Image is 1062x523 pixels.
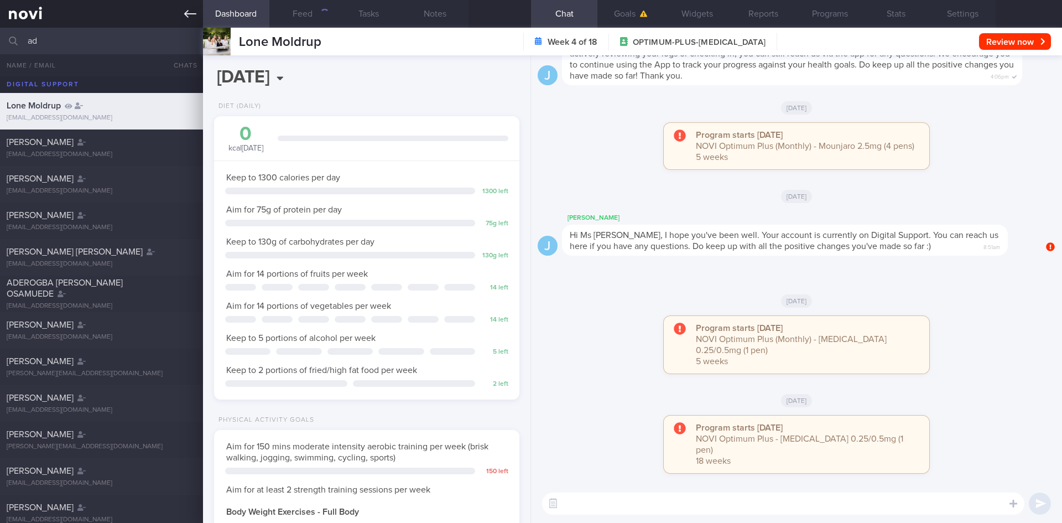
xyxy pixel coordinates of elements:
div: [EMAIL_ADDRESS][DOMAIN_NAME] [7,302,196,310]
button: Review now [979,33,1051,50]
div: [EMAIL_ADDRESS][DOMAIN_NAME] [7,479,196,488]
span: NOVI Optimum Plus (Monthly) - Mounjaro 2.5mg (4 pens) [696,142,914,151]
span: [PERSON_NAME] [7,211,74,220]
div: [EMAIL_ADDRESS][DOMAIN_NAME] [7,187,196,195]
div: 1300 left [481,188,508,196]
span: Aim for at least 2 strength training sessions per week [226,485,430,494]
button: Chats [159,54,203,76]
div: 14 left [481,284,508,292]
span: NOVI Optimum Plus (Monthly) - [MEDICAL_DATA] 0.25/0.5mg (1 pen) [696,335,887,355]
span: ADEROGBA [PERSON_NAME] OSAMUEDE [7,278,123,298]
span: [PERSON_NAME] [PERSON_NAME] [7,247,143,256]
span: Keep to 2 portions of fried/high fat food per week [226,366,417,375]
strong: Program starts [DATE] [696,131,783,139]
span: OPTIMUM-PLUS-[MEDICAL_DATA] [633,37,766,48]
div: J [538,236,558,256]
span: [PERSON_NAME] [7,357,74,366]
div: kcal [DATE] [225,125,267,154]
div: 14 left [481,316,508,324]
span: Keep to 1300 calories per day [226,173,340,182]
div: 0 [225,125,267,144]
strong: Body Weight Exercises - Full Body [226,508,359,516]
strong: Week 4 of 18 [548,37,597,48]
strong: Program starts [DATE] [696,324,783,333]
span: Aim for 75g of protein per day [226,205,342,214]
span: [DATE] [781,294,813,308]
span: Aim for 150 mins moderate intensity aerobic training per week (brisk walking, jogging, swimming, ... [226,442,488,462]
span: Lone Moldrup [239,35,321,49]
span: [PERSON_NAME] [7,467,74,475]
span: [PERSON_NAME] [7,393,74,402]
span: [DATE] [781,101,813,115]
span: 8:51am [983,241,1000,251]
div: [EMAIL_ADDRESS][DOMAIN_NAME] [7,333,196,341]
div: [EMAIL_ADDRESS][DOMAIN_NAME] [7,260,196,268]
span: 5 weeks [696,153,728,162]
span: 18 weeks [696,457,731,465]
span: [PERSON_NAME] [7,430,74,439]
div: Physical Activity Goals [214,416,314,424]
div: [EMAIL_ADDRESS][DOMAIN_NAME] [7,151,196,159]
span: NOVI Optimum Plus - [MEDICAL_DATA] 0.25/0.5mg (1 pen) [696,434,903,454]
div: 130 g left [481,252,508,260]
div: 5 left [481,348,508,356]
span: Aim for 14 portions of vegetables per week [226,302,391,310]
span: 4:06pm [991,70,1009,81]
span: [DATE] [781,394,813,407]
div: [PERSON_NAME][EMAIL_ADDRESS][DOMAIN_NAME] [7,370,196,378]
div: [EMAIL_ADDRESS][DOMAIN_NAME] [7,406,196,415]
span: Hi Ms [PERSON_NAME], I hope you've been well. Your account is currently on Digital Support. You c... [570,231,998,251]
div: Diet (Daily) [214,102,261,111]
span: [PERSON_NAME] [7,138,74,147]
span: Keep to 5 portions of alcohol per week [226,334,376,343]
div: 150 left [481,468,508,476]
span: 5 weeks [696,357,728,366]
div: J [538,65,558,86]
div: [EMAIL_ADDRESS][DOMAIN_NAME] [7,114,196,122]
span: [DATE] [781,190,813,203]
span: Lone Moldrup [7,101,61,110]
div: [PERSON_NAME][EMAIL_ADDRESS][DOMAIN_NAME] [7,443,196,451]
span: Keep to 130g of carbohydrates per day [226,237,374,246]
div: [EMAIL_ADDRESS][DOMAIN_NAME] [7,224,196,232]
div: 75 g left [481,220,508,228]
span: [PERSON_NAME] [7,320,74,329]
div: [PERSON_NAME] [562,211,1041,225]
div: 2 left [481,380,508,389]
span: Aim for 14 portions of fruits per week [226,270,368,278]
strong: Program starts [DATE] [696,423,783,432]
span: [PERSON_NAME] [7,503,74,512]
span: [PERSON_NAME] [7,174,74,183]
